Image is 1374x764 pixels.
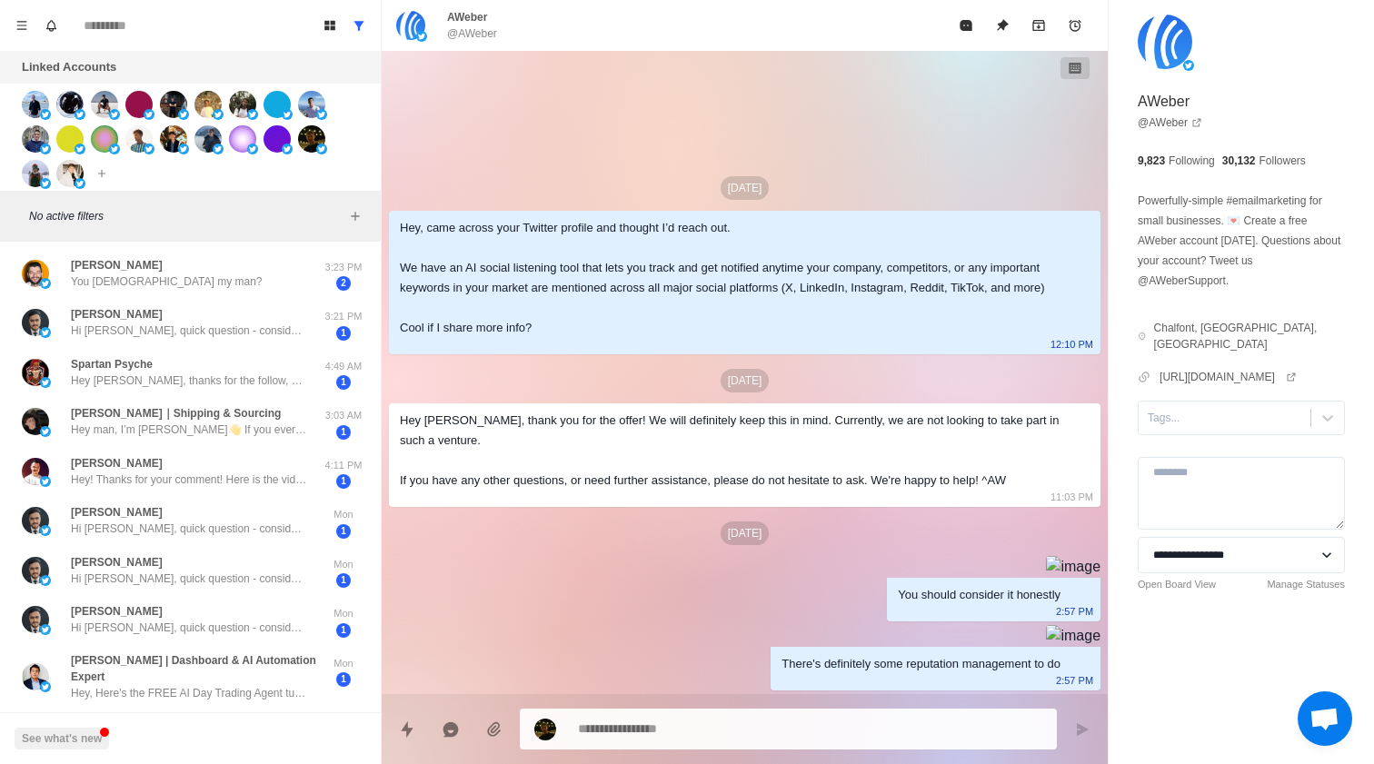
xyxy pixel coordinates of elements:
[782,654,1060,674] div: There's definitely some reputation management to do
[247,109,258,120] img: picture
[22,663,49,690] img: picture
[71,571,307,587] p: Hi [PERSON_NAME], quick question - considering an expert to take the lead on your social media co...
[1050,487,1093,507] p: 11:03 PM
[1021,7,1057,44] button: Archive
[71,372,307,389] p: Hey [PERSON_NAME], thanks for the follow, always good to know someone real is on the other side o...
[22,160,49,187] img: picture
[75,178,85,189] img: picture
[984,7,1021,44] button: Unpin
[1154,320,1345,352] p: Chalfont, [GEOGRAPHIC_DATA], [GEOGRAPHIC_DATA]
[56,125,84,153] img: picture
[71,685,307,701] p: Hey, Here's the FREE AI Day Trading Agent tutorial as promised: Watch here: [URL][DOMAIN_NAME] ( ...
[433,711,469,748] button: Reply with AI
[160,91,187,118] img: picture
[321,260,366,275] p: 3:23 PM
[71,455,163,471] p: [PERSON_NAME]
[71,620,307,636] p: Hi [PERSON_NAME], quick question - considering hiring a professional to take care of your social ...
[476,711,513,748] button: Add media
[1222,153,1256,169] p: 30,132
[229,91,256,118] img: picture
[71,422,307,438] p: Hey man, I’m [PERSON_NAME]👋 If you ever need help with sourcing products or cutting down shipping...
[316,144,327,154] img: picture
[229,125,256,153] img: picture
[282,144,293,154] img: picture
[125,91,153,118] img: picture
[1138,577,1216,592] a: Open Board View
[71,257,163,273] p: [PERSON_NAME]
[336,573,351,588] span: 1
[1169,153,1215,169] p: Following
[22,58,116,76] p: Linked Accounts
[194,91,222,118] img: picture
[1046,556,1100,578] img: image
[91,91,118,118] img: picture
[75,109,85,120] img: picture
[400,218,1060,338] div: Hey, came across your Twitter profile and thought I’d reach out. We have an AI social listening t...
[71,273,263,290] p: You [DEMOGRAPHIC_DATA] my man?
[75,144,85,154] img: picture
[1138,91,1190,113] p: AWeber
[178,144,189,154] img: picture
[396,11,425,40] img: picture
[282,109,293,120] img: picture
[71,603,163,620] p: [PERSON_NAME]
[144,144,154,154] img: picture
[336,375,351,390] span: 1
[56,91,84,118] img: picture
[1298,691,1352,746] div: Open chat
[721,176,770,200] p: [DATE]
[40,525,51,536] img: picture
[40,109,51,120] img: picture
[336,474,351,489] span: 1
[194,125,222,153] img: picture
[1138,153,1165,169] p: 9,823
[22,309,49,336] img: picture
[315,11,344,40] button: Board View
[40,681,51,692] img: picture
[22,125,49,153] img: picture
[22,91,49,118] img: picture
[7,11,36,40] button: Menu
[1056,601,1093,621] p: 2:57 PM
[321,458,366,473] p: 4:11 PM
[321,359,366,374] p: 4:49 AM
[344,11,373,40] button: Show all conversations
[109,109,120,120] img: picture
[40,476,51,487] img: picture
[40,575,51,586] img: picture
[71,554,163,571] p: [PERSON_NAME]
[336,524,351,539] span: 1
[71,471,307,488] p: Hey! Thanks for your comment! Here is the video: [URL][DOMAIN_NAME] PS : let me know what you thi...
[400,411,1060,491] div: Hey [PERSON_NAME], thank you for the offer! We will definitely keep this in mind. Currently, we a...
[247,144,258,154] img: picture
[144,109,154,120] img: picture
[1138,15,1192,69] img: picture
[22,606,49,633] img: picture
[178,109,189,120] img: picture
[22,557,49,584] img: picture
[160,125,187,153] img: picture
[298,125,325,153] img: picture
[40,377,51,388] img: picture
[71,504,163,521] p: [PERSON_NAME]
[1064,711,1100,748] button: Send message
[321,656,366,671] p: Mon
[447,9,487,25] p: AWeber
[1046,625,1100,647] img: image
[40,624,51,635] img: picture
[40,178,51,189] img: picture
[40,144,51,154] img: picture
[40,278,51,289] img: picture
[721,521,770,545] p: [DATE]
[36,11,65,40] button: Notifications
[1138,114,1202,131] a: @AWeber
[336,326,351,341] span: 1
[1056,670,1093,690] p: 2:57 PM
[109,144,120,154] img: picture
[22,408,49,435] img: picture
[91,125,118,153] img: picture
[71,306,163,322] p: [PERSON_NAME]
[1057,7,1093,44] button: Add reminder
[416,31,427,42] img: picture
[336,623,351,638] span: 1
